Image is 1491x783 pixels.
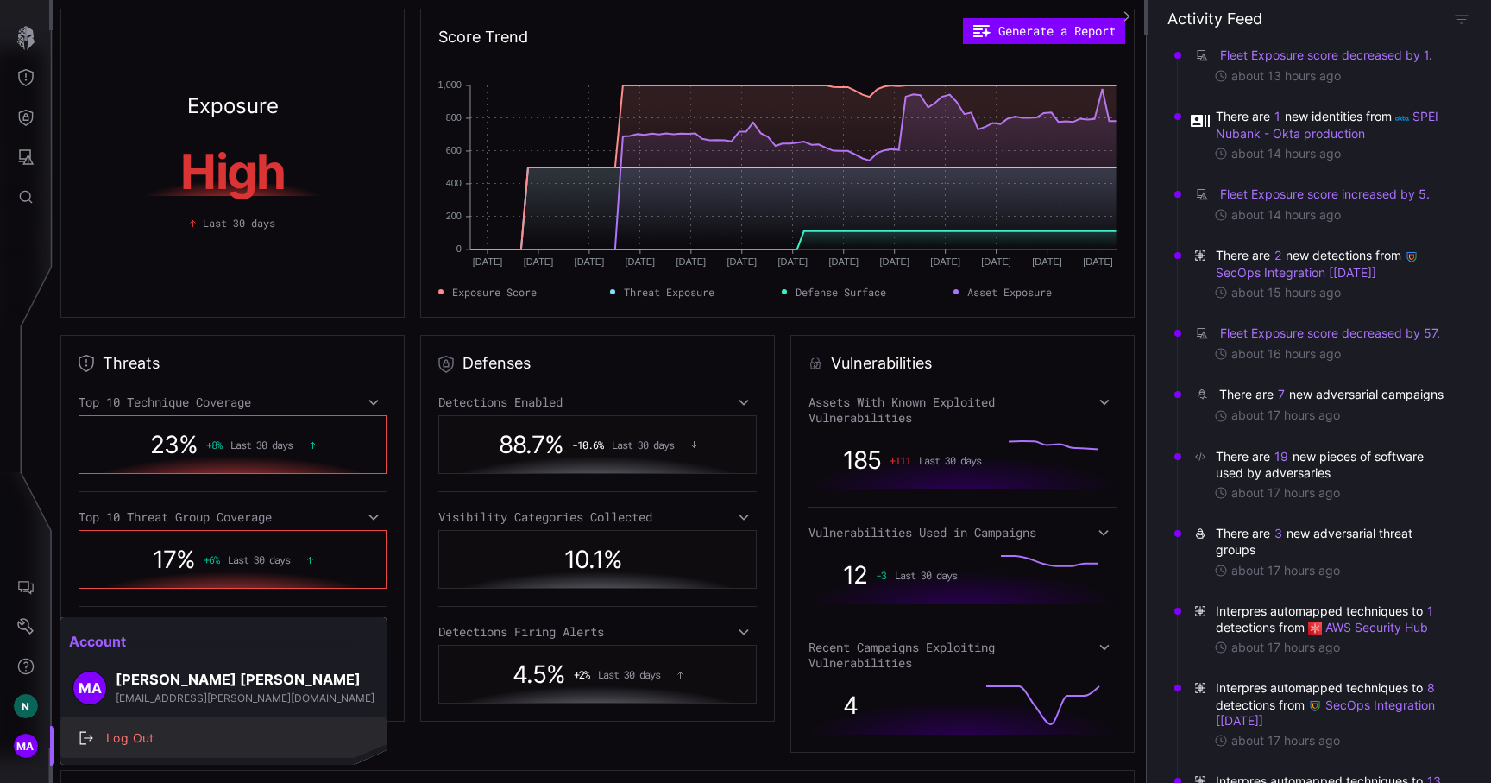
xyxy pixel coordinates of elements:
button: Log Out [60,718,387,758]
h2: Account [60,624,387,659]
span: MA [79,679,102,698]
div: Log Out [98,728,368,749]
span: [EMAIL_ADDRESS][PERSON_NAME][DOMAIN_NAME] [116,691,374,704]
h3: [PERSON_NAME] [PERSON_NAME] [116,671,374,689]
